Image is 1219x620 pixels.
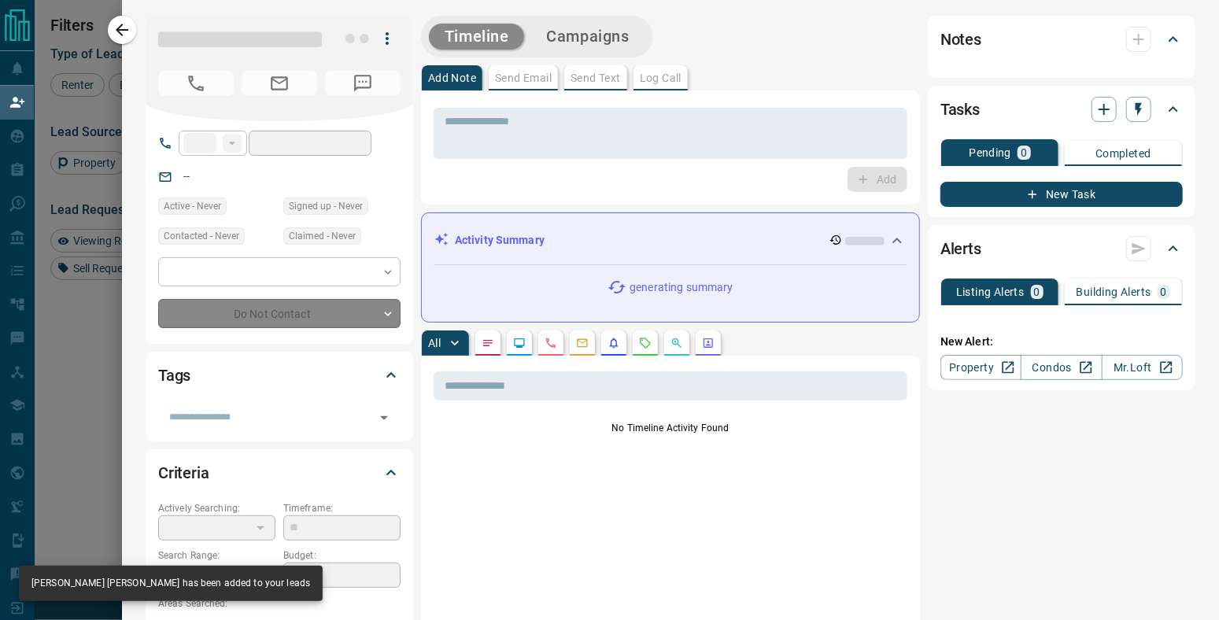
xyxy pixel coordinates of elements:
div: Alerts [940,230,1183,268]
svg: Requests [639,337,652,349]
p: 0 [1161,286,1167,297]
button: Open [373,407,395,429]
p: New Alert: [940,334,1183,350]
h2: Tags [158,363,190,388]
h2: Notes [940,27,981,52]
span: Contacted - Never [164,228,239,244]
svg: Listing Alerts [608,337,620,349]
span: No Number [325,71,401,96]
a: Condos [1021,355,1102,380]
p: Timeframe: [283,501,401,515]
a: Property [940,355,1021,380]
h2: Tasks [940,97,980,122]
p: Search Range: [158,548,275,563]
p: Add Note [428,72,476,83]
p: 0 [1034,286,1040,297]
h2: Criteria [158,460,209,485]
svg: Opportunities [670,337,683,349]
p: Areas Searched: [158,596,401,611]
svg: Agent Actions [702,337,715,349]
div: Do Not Contact [158,299,401,328]
p: -- - -- [158,563,275,589]
p: Building Alerts [1077,286,1151,297]
p: 0 [1021,147,1027,158]
p: Budget: [283,548,401,563]
p: Activity Summary [455,232,545,249]
span: No Email [242,71,317,96]
p: generating summary [630,279,733,296]
div: Notes [940,20,1183,58]
span: No Number [158,71,234,96]
button: Timeline [429,24,525,50]
p: All [428,338,441,349]
h2: Alerts [940,236,981,261]
div: [PERSON_NAME] [PERSON_NAME] has been added to your leads [31,570,310,596]
button: New Task [940,182,1183,207]
p: Completed [1095,148,1151,159]
svg: Notes [482,337,494,349]
svg: Emails [576,337,589,349]
div: Tasks [940,90,1183,128]
span: Active - Never [164,198,221,214]
p: Listing Alerts [956,286,1025,297]
div: Tags [158,356,401,394]
p: Pending [969,147,1011,158]
button: Campaigns [530,24,645,50]
div: Activity Summary [434,226,907,255]
svg: Lead Browsing Activity [513,337,526,349]
div: Criteria [158,454,401,492]
span: Claimed - Never [289,228,356,244]
a: Mr.Loft [1102,355,1183,380]
span: Signed up - Never [289,198,363,214]
p: No Timeline Activity Found [434,421,907,435]
p: Actively Searching: [158,501,275,515]
a: -- [183,170,190,183]
svg: Calls [545,337,557,349]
